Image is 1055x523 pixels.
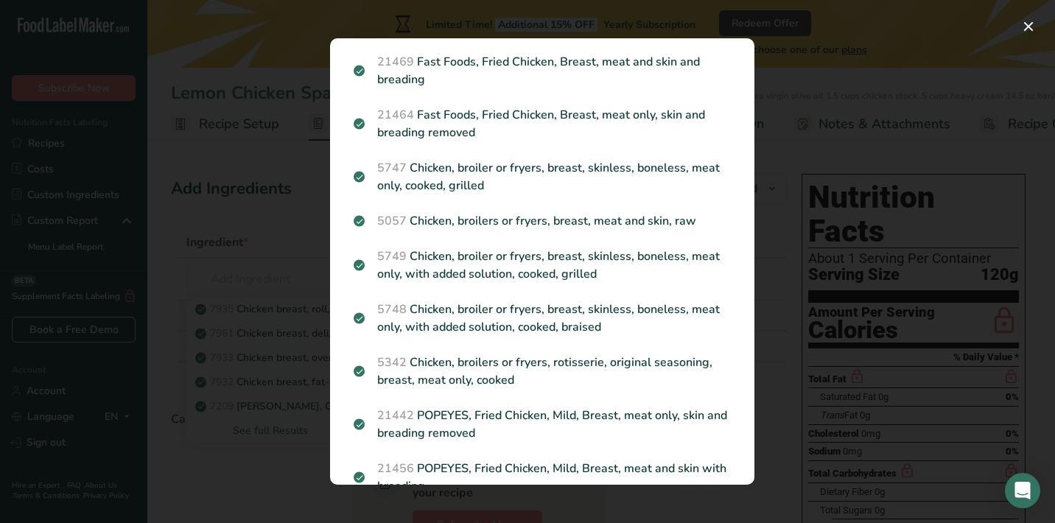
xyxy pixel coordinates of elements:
[354,301,731,336] p: Chicken, broiler or fryers, breast, skinless, boneless, meat only, with added solution, cooked, b...
[354,407,731,442] p: POPEYES, Fried Chicken, Mild, Breast, meat only, skin and breading removed
[377,248,407,264] span: 5749
[354,354,731,389] p: Chicken, broilers or fryers, rotisserie, original seasoning, breast, meat only, cooked
[354,212,731,230] p: Chicken, broilers or fryers, breast, meat and skin, raw
[377,460,414,477] span: 21456
[377,107,414,123] span: 21464
[377,160,407,176] span: 5747
[354,53,731,88] p: Fast Foods, Fried Chicken, Breast, meat and skin and breading
[354,159,731,194] p: Chicken, broiler or fryers, breast, skinless, boneless, meat only, cooked, grilled
[354,460,731,495] p: POPEYES, Fried Chicken, Mild, Breast, meat and skin with breading
[377,407,414,424] span: 21442
[1005,473,1040,508] div: Open Intercom Messenger
[377,54,414,70] span: 21469
[377,213,407,229] span: 5057
[377,301,407,317] span: 5748
[354,248,731,283] p: Chicken, broiler or fryers, breast, skinless, boneless, meat only, with added solution, cooked, g...
[354,106,731,141] p: Fast Foods, Fried Chicken, Breast, meat only, skin and breading removed
[377,354,407,371] span: 5342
